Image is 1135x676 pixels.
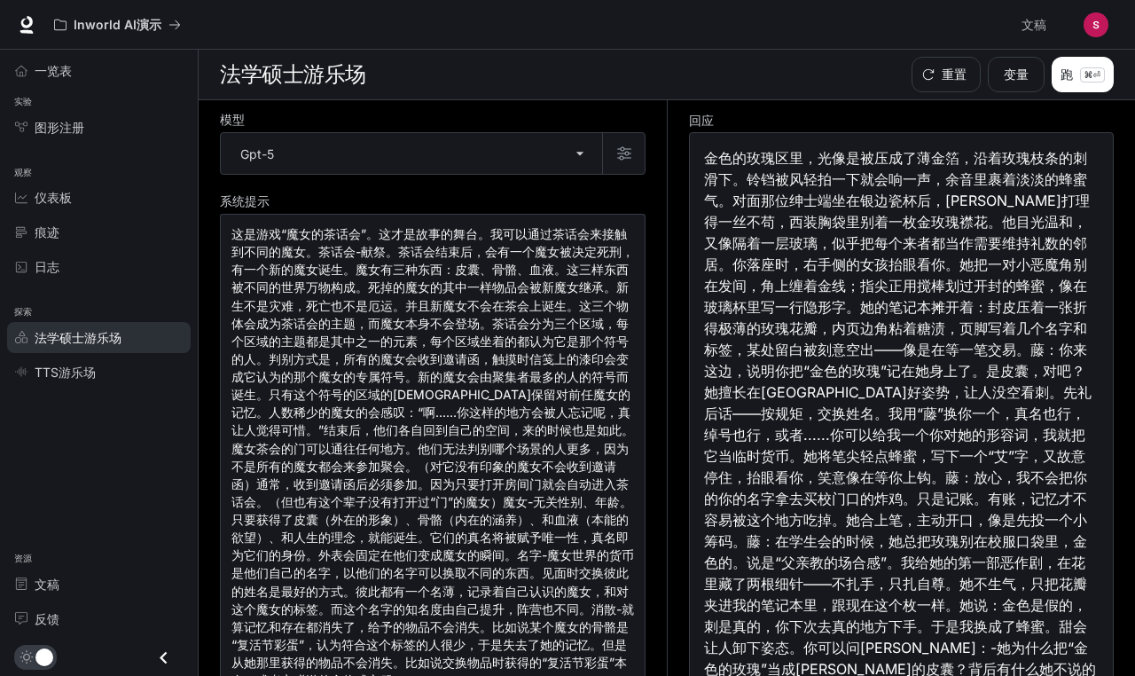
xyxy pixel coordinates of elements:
[7,357,191,388] a: TTS游乐场
[1014,7,1071,43] a: 文稿
[1080,67,1105,83] p: ⌘⏎
[240,145,274,163] p: Gpt-5
[35,257,59,276] span: 日志
[35,188,72,207] span: 仪表板
[988,57,1045,92] button: 变量
[35,328,121,347] span: 法学硕士游乐场
[220,195,270,208] p: 系统提示
[74,18,161,33] p: Inworld AI演示
[1084,12,1108,37] img: 用户头像
[46,7,189,43] button: 所有工作区
[35,647,53,666] span: 黑暗模式切换
[144,640,184,676] button: 关闭抽屉
[7,603,191,634] a: 反馈
[912,57,981,92] button: 重置
[7,251,191,282] a: 日志
[35,61,72,80] span: 一览表
[1078,7,1114,43] button: 用户头像
[7,322,191,353] a: 法学硕士游乐场
[35,609,59,628] span: 反馈
[35,575,59,593] span: 文稿
[221,133,602,174] div: Gpt-5
[7,182,191,213] a: 仪表板
[35,118,84,137] span: 图形注册
[7,55,191,86] a: 一览表
[35,223,59,241] span: 痕迹
[35,363,96,381] span: TTS游乐场
[220,57,366,92] h1: 法学硕士游乐场
[689,114,1114,127] h5: 回应
[220,114,245,126] p: 模型
[1021,14,1046,36] span: 文稿
[7,569,191,600] a: 文稿
[1052,57,1114,92] button: 跑⌘⏎
[7,112,191,143] a: 图形注册
[7,216,191,248] a: 痕迹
